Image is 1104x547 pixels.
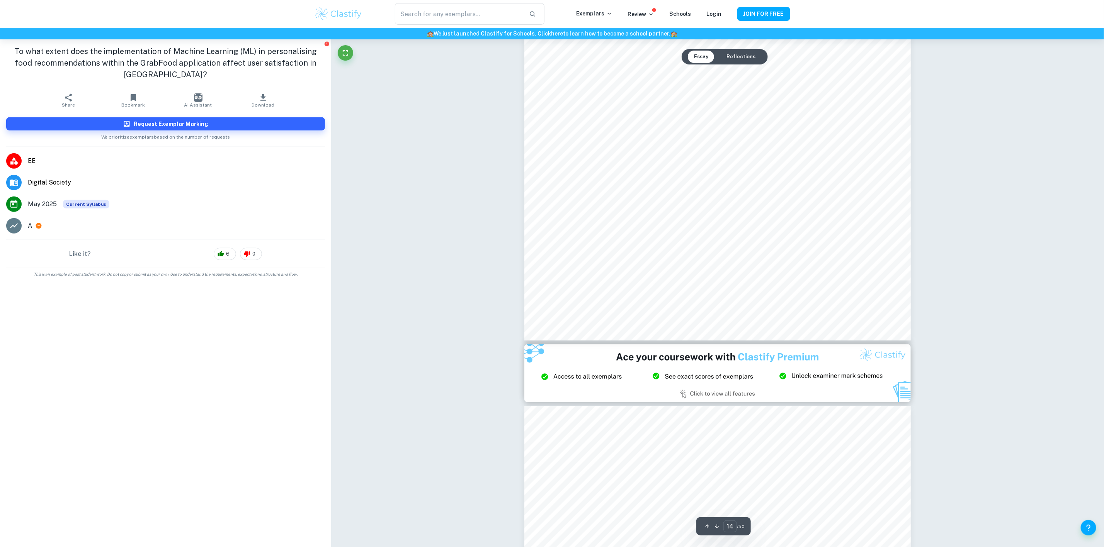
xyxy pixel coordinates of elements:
span: EE [28,156,325,166]
h6: Like it? [69,249,91,259]
button: JOIN FOR FREE [737,7,790,21]
input: Search for any exemplars... [395,3,522,25]
div: This exemplar is based on the current syllabus. Feel free to refer to it for inspiration/ideas wh... [63,200,109,208]
button: Download [231,90,296,111]
span: Current Syllabus [63,200,109,208]
span: Download [252,102,274,108]
div: 0 [240,248,262,260]
span: 0 [248,250,260,258]
button: Report issue [324,41,330,47]
span: We prioritize exemplars based on the number of requests [101,130,230,141]
img: Clastify logo [314,6,363,22]
span: / 50 [737,523,745,530]
p: Exemplars [577,9,612,18]
span: Bookmark [121,102,145,108]
span: AI Assistant [184,102,212,108]
button: Help and Feedback [1081,520,1096,535]
span: 🏫 [427,30,434,37]
span: This is an example of past student work. Do not copy or submit as your own. Use to understand the... [3,271,328,277]
a: Login [707,11,722,17]
h1: To what extent does the implementation of Machine Learning (ML) in personalising food recommendat... [6,46,325,80]
a: Schools [670,11,691,17]
button: Reflections [720,51,762,63]
span: Digital Society [28,178,325,187]
button: Bookmark [101,90,166,111]
h6: Request Exemplar Marking [134,120,208,128]
span: May 2025 [28,200,57,209]
button: AI Assistant [166,90,231,111]
div: 6 [214,248,236,260]
button: Fullscreen [338,45,353,61]
button: Share [36,90,101,111]
span: Share [62,102,75,108]
h6: We just launched Clastify for Schools. Click to learn how to become a school partner. [2,29,1102,38]
span: 6 [222,250,234,258]
a: here [551,30,563,37]
p: A [28,221,32,230]
button: Essay [688,51,714,63]
p: Review [628,10,654,19]
img: AI Assistant [194,93,202,102]
img: Ad [524,344,911,402]
button: Request Exemplar Marking [6,117,325,130]
span: 🏫 [670,30,677,37]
